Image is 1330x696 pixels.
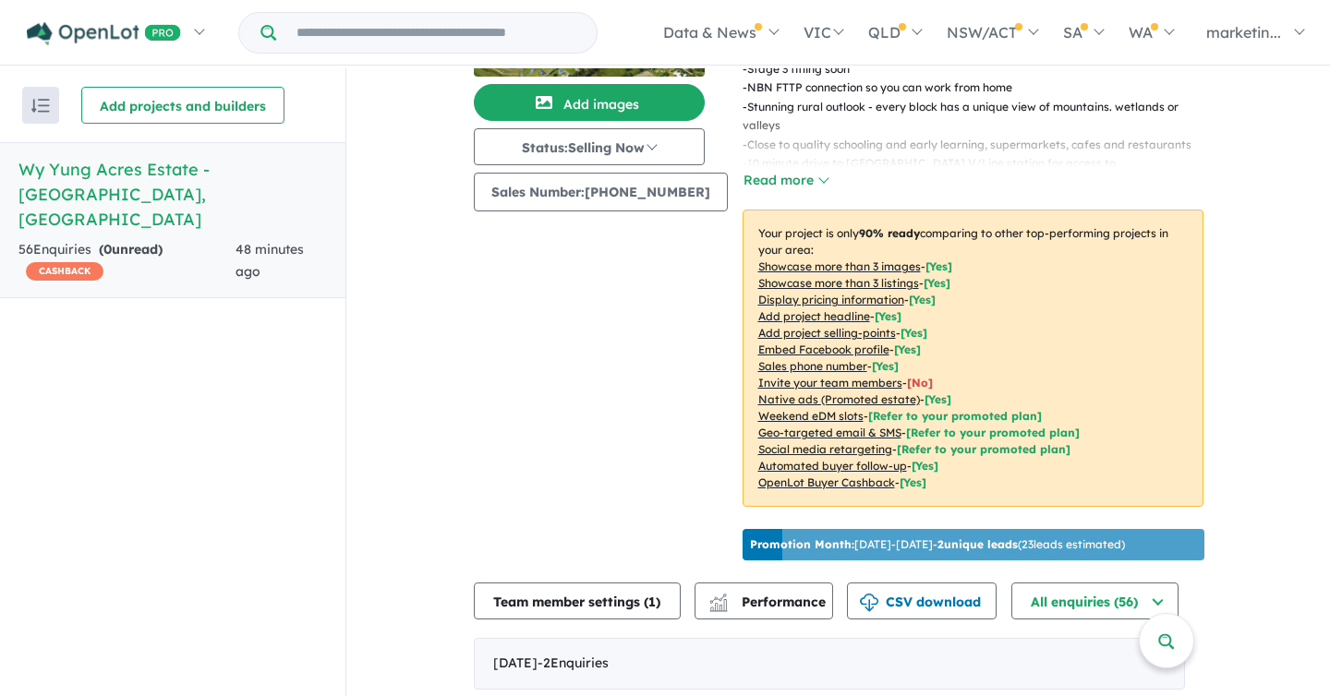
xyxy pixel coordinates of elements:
span: [ Yes ] [909,293,936,306]
span: Performance [712,594,826,610]
span: [ Yes ] [924,276,950,290]
u: Automated buyer follow-up [758,459,907,473]
b: 2 unique leads [937,537,1018,551]
span: - 2 Enquir ies [538,654,609,671]
p: - 10 minute drive to [GEOGRAPHIC_DATA] V/Line station for access to [GEOGRAPHIC_DATA] [743,154,1218,192]
span: 1 [648,594,656,610]
b: 90 % ready [859,226,920,240]
u: Native ads (Promoted estate) [758,392,920,406]
span: marketin... [1206,23,1281,42]
u: Geo-targeted email & SMS [758,426,901,439]
u: Display pricing information [758,293,904,306]
span: 48 minutes ago [236,241,304,280]
b: Promotion Month: [750,537,854,551]
button: Read more [743,170,829,191]
strong: ( unread) [99,241,163,258]
span: [ Yes ] [894,342,921,356]
u: Add project headline [758,309,870,323]
p: - Stunning rural outlook - every block has a unique view of mountains. wetlands or valleys [743,98,1218,136]
u: Showcase more than 3 listings [758,276,919,290]
button: Status:Selling Now [474,128,705,165]
span: [ Yes ] [901,326,927,340]
span: CASHBACK [26,262,103,281]
u: Social media retargeting [758,442,892,456]
u: Add project selling-points [758,326,896,340]
u: Embed Facebook profile [758,342,889,356]
img: Openlot PRO Logo White [27,22,181,45]
p: - NBN FTTP connection so you can work from home [743,78,1218,97]
button: All enquiries (56) [1011,582,1179,619]
u: Sales phone number [758,359,867,373]
span: [Refer to your promoted plan] [868,409,1042,423]
span: 0 [103,241,112,258]
button: Sales Number:[PHONE_NUMBER] [474,173,728,211]
img: bar-chart.svg [709,599,728,611]
u: Invite your team members [758,376,902,390]
p: - Stage 3 titling soon [743,60,1218,78]
span: [ Yes ] [872,359,899,373]
img: line-chart.svg [709,594,726,604]
span: [ Yes ] [875,309,901,323]
button: Add images [474,84,705,121]
div: 56 Enquir ies [18,239,236,283]
p: [DATE] - [DATE] - ( 23 leads estimated) [750,536,1125,553]
button: CSV download [847,582,997,619]
span: [Refer to your promoted plan] [897,442,1070,456]
button: Team member settings (1) [474,582,681,619]
span: [Yes] [900,475,926,489]
button: Performance [695,582,833,619]
span: [ Yes ] [925,259,952,273]
u: Showcase more than 3 images [758,259,921,273]
div: [DATE] [474,638,1185,690]
span: [Yes] [925,392,951,406]
button: Add projects and builders [81,87,284,124]
span: [ No ] [907,376,933,390]
img: download icon [860,594,878,612]
u: Weekend eDM slots [758,409,864,423]
span: [Refer to your promoted plan] [906,426,1080,439]
img: sort.svg [31,99,50,113]
span: [Yes] [912,459,938,473]
u: OpenLot Buyer Cashback [758,475,895,489]
input: Try estate name, suburb, builder or developer [280,13,593,53]
h5: Wy Yung Acres Estate - [GEOGRAPHIC_DATA] , [GEOGRAPHIC_DATA] [18,157,327,232]
p: - Close to quality schooling and early learning, supermarkets, cafes and restaurants [743,136,1218,154]
p: Your project is only comparing to other top-performing projects in your area: - - - - - - - - - -... [743,210,1203,507]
